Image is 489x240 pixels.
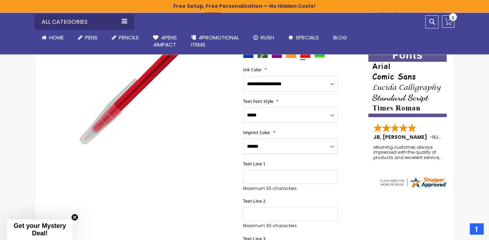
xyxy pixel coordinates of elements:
a: Top [470,223,484,235]
span: Text Line 1 [243,161,265,167]
button: Close teaser [71,214,78,221]
a: Specials [281,30,326,45]
div: Assorted [314,51,325,58]
img: 4pens.com widget logo [379,176,447,189]
div: Red [300,51,311,58]
div: Orange [286,51,296,58]
span: Get your Mystery Deal! [14,222,66,237]
span: Text Font Style [243,98,273,104]
a: Blog [326,30,354,45]
div: Get your Mystery Deal!Close teaser [7,219,73,240]
a: Rush [246,30,281,45]
a: Home [35,30,71,45]
span: 4PROMOTIONAL ITEMS [191,34,239,48]
span: 0 [452,15,454,21]
span: Pencils [119,34,139,41]
span: JB, [PERSON_NAME] [373,133,430,141]
span: NJ [432,133,441,141]
span: Rush [261,34,274,41]
span: 4Pens 4impact [153,34,177,48]
p: Maximum 30 characters [243,186,338,191]
a: Pencils [105,30,146,45]
span: Home [49,34,64,41]
span: Imprint Color [243,130,270,136]
div: returning customer, always impressed with the quality of products and excelent service, will retu... [373,145,442,160]
a: 0 [442,15,454,28]
a: 4pens.com certificate URL [379,184,447,190]
span: Pens [85,34,98,41]
div: Blue [243,51,254,58]
a: 4PROMOTIONALITEMS [184,30,246,53]
a: 4Pens4impact [146,30,184,53]
a: Pens [71,30,105,45]
div: Purple [272,51,282,58]
div: All Categories [35,14,134,30]
p: Maximum 30 characters [243,223,338,229]
span: Specials [296,34,319,41]
span: Blog [333,34,347,41]
img: font-personalization-examples [368,49,447,117]
span: Text Line 2 [243,198,265,204]
span: Ink Color [243,67,262,73]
